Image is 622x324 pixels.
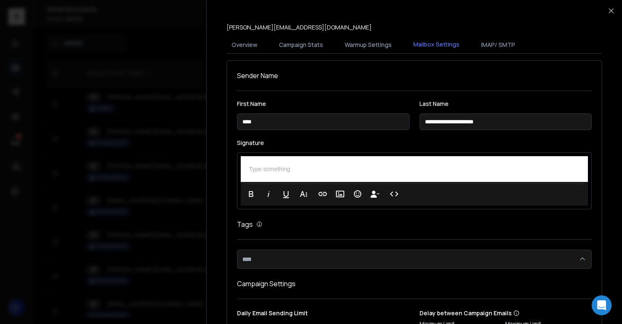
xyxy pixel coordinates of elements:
[386,186,402,202] button: Code View
[340,36,397,54] button: Warmup Settings
[274,36,328,54] button: Campaign Stats
[237,309,410,321] p: Daily Email Sending Limit
[237,71,592,81] h1: Sender Name
[420,309,587,317] p: Delay between Campaign Emails
[350,186,365,202] button: Emoticons
[408,35,464,54] button: Mailbox Settings
[315,186,331,202] button: Insert Link (⌘K)
[296,186,311,202] button: More Text
[476,36,520,54] button: IMAP/ SMTP
[243,186,259,202] button: Bold (⌘B)
[237,219,253,229] h1: Tags
[592,295,612,315] div: Open Intercom Messenger
[227,23,372,32] p: [PERSON_NAME][EMAIL_ADDRESS][DOMAIN_NAME]
[332,186,348,202] button: Insert Image (⌘P)
[237,279,592,289] h1: Campaign Settings
[367,186,383,202] button: Insert Unsubscribe Link
[278,186,294,202] button: Underline (⌘U)
[237,101,410,107] label: First Name
[261,186,276,202] button: Italic (⌘I)
[420,101,592,107] label: Last Name
[227,36,262,54] button: Overview
[237,140,592,146] label: Signature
